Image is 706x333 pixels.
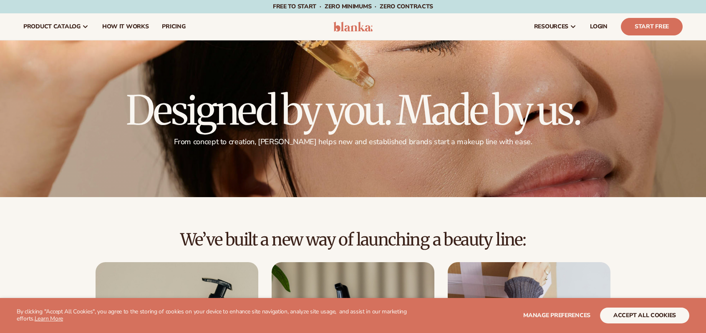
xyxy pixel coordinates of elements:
[523,308,590,323] button: Manage preferences
[527,13,583,40] a: resources
[534,23,568,30] span: resources
[23,23,81,30] span: product catalog
[102,23,149,30] span: How It Works
[17,13,96,40] a: product catalog
[17,308,414,323] p: By clicking "Accept All Cookies", you agree to the storing of cookies on your device to enhance s...
[333,22,373,32] img: logo
[126,90,580,130] h1: Designed by you. Made by us.
[155,13,192,40] a: pricing
[96,13,156,40] a: How It Works
[583,13,614,40] a: LOGIN
[590,23,608,30] span: LOGIN
[621,18,683,35] a: Start Free
[126,137,580,147] p: From concept to creation, [PERSON_NAME] helps new and established brands start a makeup line with...
[35,315,63,323] a: Learn More
[23,230,683,249] h2: We’ve built a new way of launching a beauty line:
[600,308,689,323] button: accept all cookies
[162,23,185,30] span: pricing
[273,3,433,10] span: Free to start · ZERO minimums · ZERO contracts
[523,311,590,319] span: Manage preferences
